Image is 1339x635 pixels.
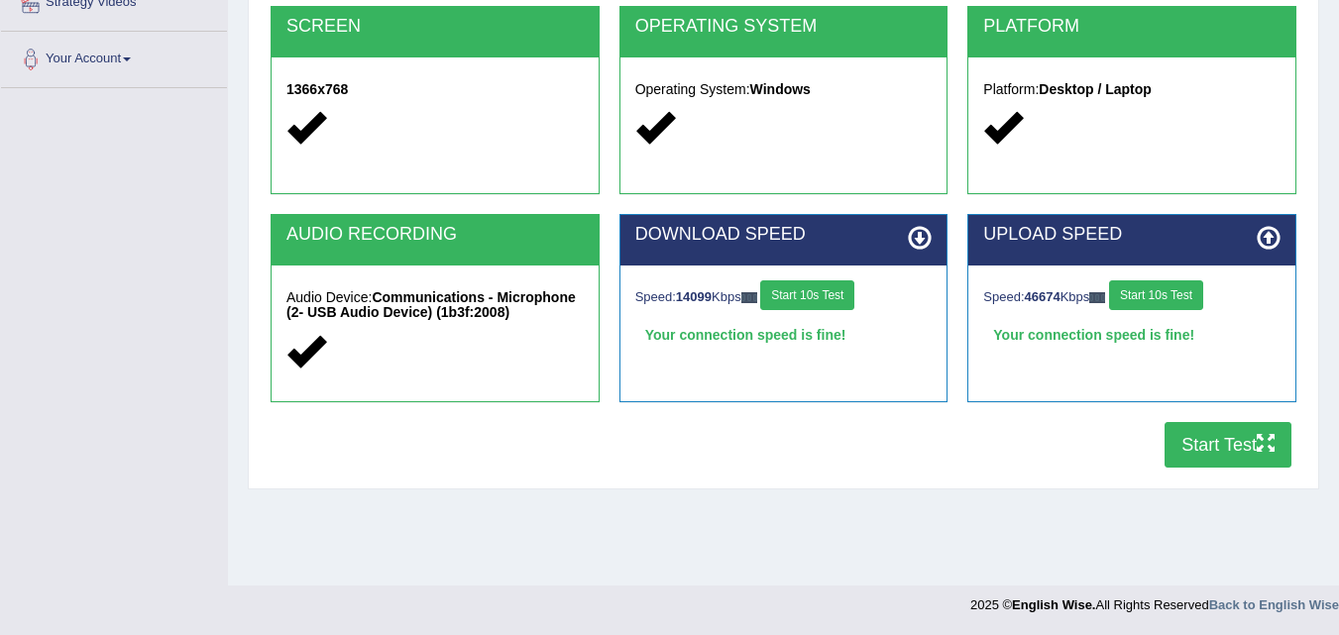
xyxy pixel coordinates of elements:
[286,17,584,37] h2: SCREEN
[1209,597,1339,612] a: Back to English Wise
[635,17,933,37] h2: OPERATING SYSTEM
[983,320,1281,350] div: Your connection speed is fine!
[1165,422,1291,468] button: Start Test
[1089,292,1105,303] img: ajax-loader-fb-connection.gif
[676,289,712,304] strong: 14099
[970,585,1339,614] div: 2025 © All Rights Reserved
[1109,280,1203,310] button: Start 10s Test
[286,225,584,245] h2: AUDIO RECORDING
[741,292,757,303] img: ajax-loader-fb-connection.gif
[286,290,584,321] h5: Audio Device:
[760,280,854,310] button: Start 10s Test
[983,17,1281,37] h2: PLATFORM
[1039,81,1152,97] strong: Desktop / Laptop
[750,81,811,97] strong: Windows
[635,280,933,315] div: Speed: Kbps
[983,280,1281,315] div: Speed: Kbps
[983,82,1281,97] h5: Platform:
[1012,597,1095,612] strong: English Wise.
[983,225,1281,245] h2: UPLOAD SPEED
[1025,289,1060,304] strong: 46674
[286,289,576,320] strong: Communications - Microphone (2- USB Audio Device) (1b3f:2008)
[286,81,348,97] strong: 1366x768
[635,225,933,245] h2: DOWNLOAD SPEED
[635,320,933,350] div: Your connection speed is fine!
[1,32,227,81] a: Your Account
[635,82,933,97] h5: Operating System:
